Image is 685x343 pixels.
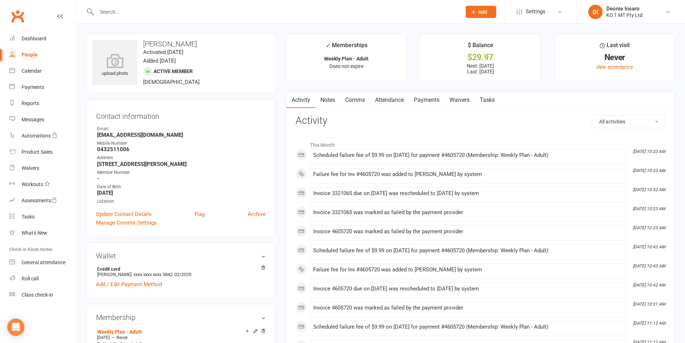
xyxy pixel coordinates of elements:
a: Comms [340,92,370,108]
div: Last visit [600,41,630,54]
h3: Activity [296,115,666,126]
h3: Membership [96,313,266,321]
div: DI [588,5,603,19]
i: [DATE] 10:43 AM [633,263,665,268]
div: Member Number [97,169,266,176]
a: Workouts [9,176,76,193]
div: $29.97 [427,54,534,61]
li: [PERSON_NAME] [96,265,266,278]
span: Active member [154,68,193,74]
div: $ Balance [468,41,493,54]
a: People [9,47,76,63]
a: Update Contact Details [96,210,152,218]
time: Activated [DATE] [143,49,183,55]
div: Workouts [22,181,43,187]
div: Class check-in [22,292,53,298]
h3: Wallet [96,252,266,260]
div: Memberships [325,41,367,54]
a: What's New [9,225,76,241]
div: Mobile Number [97,140,266,147]
div: Invoice 3321065 due on [DATE] was rescheduled to [DATE] by system [313,190,623,197]
span: Add [478,9,487,15]
div: Dashboard [22,36,46,41]
div: General attendance [22,259,65,265]
i: ✓ [325,42,330,49]
h3: Contact information [96,109,266,120]
a: Tasks [475,92,500,108]
div: Roll call [22,276,38,281]
div: Scheduled failure fee of $9.99 on [DATE] for payment #4605720 (Membership: Weekly Plan - Adult) [313,324,623,330]
div: Email [97,126,266,132]
i: [DATE] 10:32 AM [633,187,665,192]
span: Never [117,335,128,340]
a: Manage Comms Settings [96,218,157,227]
a: Roll call [9,271,76,287]
i: [DATE] 10:23 AM [633,225,665,230]
a: Assessments [9,193,76,209]
input: Search... [95,7,456,17]
i: [DATE] 10:43 AM [633,244,665,249]
strong: 0432511006 [97,146,266,153]
span: Does not expire [329,63,364,69]
a: Payments [409,92,444,108]
span: 02/2029 [174,272,191,277]
a: Product Sales [9,144,76,160]
strong: - [97,175,266,182]
div: Waivers [22,165,39,171]
div: Failure fee for Inv #4605720 was added to [PERSON_NAME] by system [313,171,623,177]
div: What's New [22,230,47,236]
button: Add [466,6,496,18]
div: Never [561,54,668,61]
a: Automations [9,128,76,144]
div: Tasks [22,214,35,220]
span: [DEMOGRAPHIC_DATA] [143,79,200,85]
div: Address [97,154,266,161]
i: [DATE] 10:33 AM [633,149,665,154]
i: [DATE] 11:12 AM [633,321,665,326]
a: view attendance [596,64,633,70]
div: Calendar [22,68,42,74]
span: xxxx xxxx xxxx 5842 [133,272,173,277]
div: Payments [22,84,44,90]
div: Invoice 4605720 due on [DATE] was rescheduled to [DATE] by system [313,286,623,292]
a: Payments [9,79,76,95]
div: Product Sales [22,149,52,155]
a: Flag [195,210,205,218]
strong: Weekly Plan - Adult [324,56,369,62]
strong: [DATE] [97,190,266,196]
i: [DATE] 10:42 AM [633,283,665,288]
a: Notes [315,92,340,108]
a: Calendar [9,63,76,79]
a: Clubworx [9,7,27,25]
time: Added [DATE] [143,58,176,64]
a: Messages [9,112,76,128]
a: Archive [248,210,266,218]
div: Scheduled failure fee of $9.99 on [DATE] for payment #4605720 (Membership: Weekly Plan - Adult) [313,248,623,254]
div: upload photo [92,54,137,77]
span: Settings [526,4,545,20]
a: Tasks [9,209,76,225]
div: Invoice 3321065 was marked as failed by the payment provider [313,209,623,216]
div: Assessments [22,198,57,203]
div: Invoice 4605720 was marked as failed by the payment provider [313,305,623,311]
a: Class kiosk mode [9,287,76,303]
i: [DATE] 10:23 AM [633,206,665,211]
div: Failure fee for Inv #4605720 was added to [PERSON_NAME] by system [313,267,623,273]
a: Waivers [444,92,475,108]
div: Location [97,198,266,205]
div: Messages [22,117,44,122]
a: General attendance kiosk mode [9,254,76,271]
div: People [22,52,38,58]
i: [DATE] 10:33 AM [633,168,665,173]
strong: Credit card [97,266,262,272]
div: Automations [22,133,51,139]
div: Invoice 4605720 was marked as failed by the payment provider [313,229,623,235]
a: Reports [9,95,76,112]
span: [DATE] [97,335,110,340]
a: Add / Edit Payment Method [96,280,162,289]
a: Dashboard [9,31,76,47]
div: Scheduled failure fee of $9.99 on [DATE] for payment #4605720 (Membership: Weekly Plan - Adult) [313,152,623,158]
div: Date of Birth [97,184,266,190]
strong: [STREET_ADDRESS][PERSON_NAME] [97,161,266,167]
a: Activity [287,92,315,108]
